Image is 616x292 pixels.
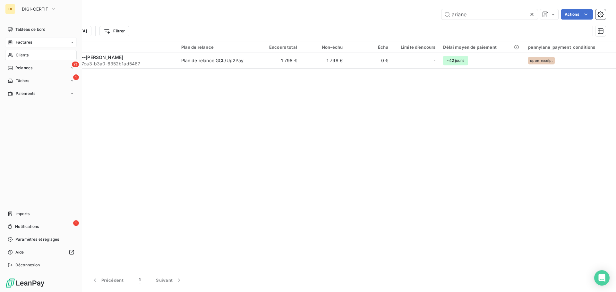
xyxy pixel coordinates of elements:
[16,78,29,84] span: Tâches
[16,91,35,96] span: Paiements
[15,27,45,32] span: Tableau de bord
[15,224,39,229] span: Notifications
[16,39,32,45] span: Factures
[15,249,24,255] span: Aide
[15,65,32,71] span: Relances
[15,211,30,217] span: Imports
[346,53,392,68] td: 0 €
[433,57,435,64] span: -
[530,59,553,63] span: upon_receipt
[561,9,593,20] button: Actions
[594,270,610,286] div: Open Intercom Messenger
[15,237,59,242] span: Paramètres et réglages
[259,45,297,50] div: Encours total
[181,45,252,50] div: Plan de relance
[5,247,77,257] a: Aide
[396,45,435,50] div: Limite d’encours
[5,4,15,14] div: DI
[15,262,40,268] span: Déconnexion
[84,273,131,287] button: Précédent
[441,9,538,20] input: Rechercher
[131,273,148,287] button: 1
[73,74,79,80] span: 1
[148,273,190,287] button: Suivant
[301,53,346,68] td: 1 798 €
[5,278,45,288] img: Logo LeanPay
[44,54,123,60] span: [PERSON_NAME]--[PERSON_NAME]
[99,26,129,36] button: Filtrer
[72,62,79,67] span: 71
[139,277,141,283] span: 1
[73,220,79,226] span: 1
[443,56,468,65] span: -42 jours
[16,52,29,58] span: Clients
[22,6,48,12] span: DIGI-CERTIF
[44,61,174,67] span: 0197353d-5b9b-7ca3-b3a0-6352b1ad5467
[528,45,612,50] div: pennylane_payment_conditions
[255,53,301,68] td: 1 798 €
[181,57,244,64] div: Plan de relance GCL/Up2Pay
[350,45,388,50] div: Échu
[443,45,520,50] div: Délai moyen de paiement
[305,45,343,50] div: Non-échu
